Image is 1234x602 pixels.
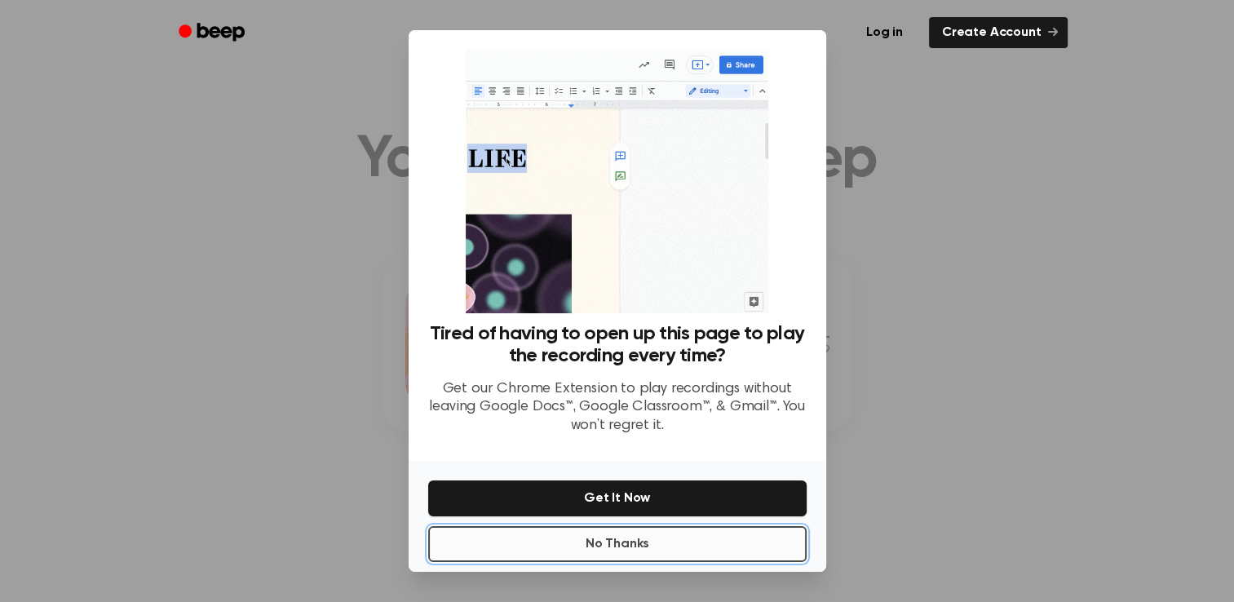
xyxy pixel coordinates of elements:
[428,526,807,562] button: No Thanks
[428,380,807,436] p: Get our Chrome Extension to play recordings without leaving Google Docs™, Google Classroom™, & Gm...
[929,17,1068,48] a: Create Account
[428,480,807,516] button: Get It Now
[466,50,768,313] img: Beep extension in action
[167,17,259,49] a: Beep
[428,323,807,367] h3: Tired of having to open up this page to play the recording every time?
[850,14,919,51] a: Log in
